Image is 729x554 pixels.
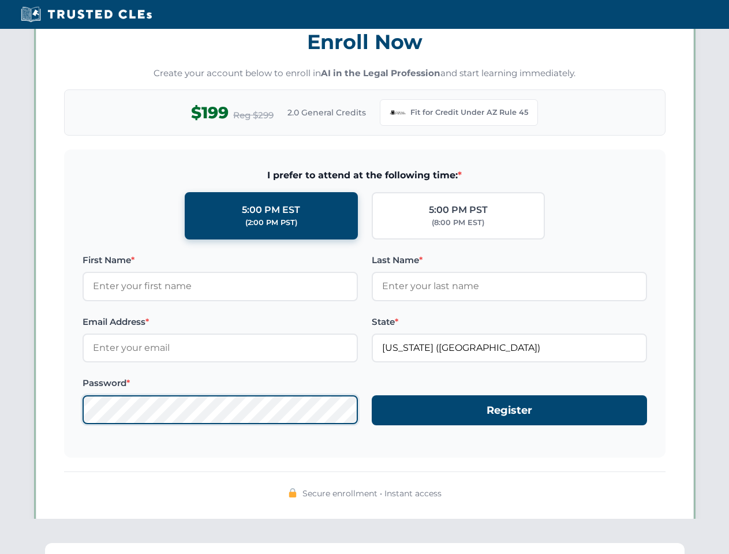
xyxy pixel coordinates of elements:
div: (2:00 PM PST) [245,217,297,229]
div: 5:00 PM EST [242,203,300,218]
span: I prefer to attend at the following time: [83,168,647,183]
img: Arizona Bar [390,104,406,121]
span: $199 [191,100,229,126]
label: Password [83,376,358,390]
img: 🔒 [288,488,297,497]
div: 5:00 PM PST [429,203,488,218]
label: Email Address [83,315,358,329]
span: Secure enrollment • Instant access [302,487,442,500]
p: Create your account below to enroll in and start learning immediately. [64,67,666,80]
input: Enter your last name [372,272,647,301]
div: (8:00 PM EST) [432,217,484,229]
h3: Enroll Now [64,24,666,60]
span: Reg $299 [233,108,274,122]
label: State [372,315,647,329]
label: Last Name [372,253,647,267]
label: First Name [83,253,358,267]
input: Arizona (AZ) [372,334,647,362]
input: Enter your first name [83,272,358,301]
span: 2.0 General Credits [287,106,366,119]
img: Trusted CLEs [17,6,155,23]
strong: AI in the Legal Profession [321,68,440,78]
input: Enter your email [83,334,358,362]
span: Fit for Credit Under AZ Rule 45 [410,107,528,118]
button: Register [372,395,647,426]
